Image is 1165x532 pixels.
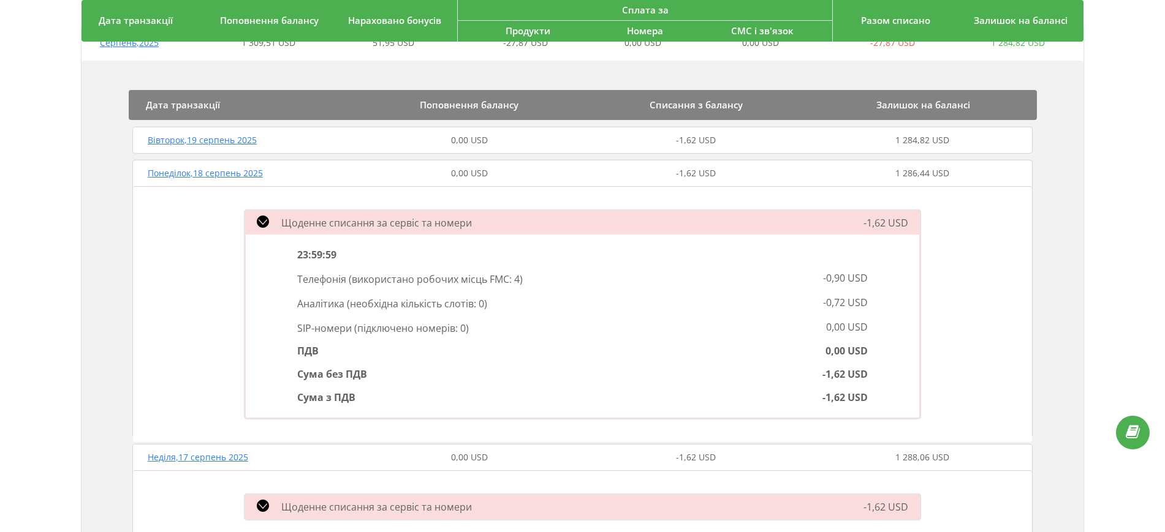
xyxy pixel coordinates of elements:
[146,99,220,111] span: Дата транзакції
[826,320,868,334] span: 0,00 USD
[895,134,949,146] span: 1 284,82 USD
[823,296,868,309] span: -0,72 USD
[676,134,716,146] span: -1,62 USD
[627,24,663,37] span: Номера
[506,24,550,37] span: Продукти
[297,297,347,310] span: Аналітика
[352,272,512,286] span: використано робочих місць FMC:
[281,500,472,514] span: Щоденне списання за сервіс та номери
[676,167,716,179] span: -1,62 USD
[350,297,476,310] span: необхідна кількість слотів:
[861,14,930,26] span: Разом списано
[281,216,472,230] span: Щоденне списання за сервіс та номери
[297,272,349,286] span: Телефонія
[99,14,173,26] span: Дата транзакції
[895,451,949,463] span: 1 288,06 USD
[349,272,352,286] span: (
[863,216,908,230] span: -1,62 USD
[354,321,357,334] span: (
[451,451,488,463] span: 0,00 USD
[676,451,716,463] span: -1,62 USD
[650,99,743,111] span: Списання з балансу
[822,391,868,404] span: -1,62 USD
[974,14,1068,26] span: Залишок на балансі
[863,500,908,514] span: -1,62 USD
[451,167,488,179] span: 0,00 USD
[241,37,295,48] span: 1 309,51 USD
[876,99,970,111] span: Залишок на балансі
[148,134,257,146] span: Вівторок , 19 серпень 2025
[297,344,319,358] span: ПДВ
[895,167,949,179] span: 1 286,44 USD
[622,4,669,16] span: Сплата за
[100,37,159,48] span: Серпень , 2025
[347,297,350,310] span: (
[420,99,518,111] span: Поповнення балансу
[991,37,1045,48] span: 1 284,82 USD
[624,37,661,48] span: 0,00 USD
[297,391,355,404] span: Сума з ПДВ
[460,321,469,334] span: 0 )
[451,134,488,146] span: 0,00 USD
[148,167,263,179] span: Понеділок , 18 серпень 2025
[503,37,548,48] span: -27,87 USD
[742,37,779,48] span: 0,00 USD
[297,367,367,381] span: Сума без ПДВ
[297,248,336,261] span: 23:59:59
[357,321,458,334] span: підключено номерів:
[870,37,915,48] span: -27,87 USD
[348,14,441,26] span: Нараховано бонусів
[373,37,414,48] span: 51,95 USD
[822,367,868,381] span: -1,62 USD
[220,14,319,26] span: Поповнення балансу
[823,271,868,285] span: -0,90 USD
[514,272,523,286] span: 4 )
[297,321,354,334] span: SIP-номери
[731,24,794,37] span: СМС і зв'язок
[825,344,868,358] span: 0,00 USD
[479,297,487,310] span: 0 )
[148,451,248,463] span: Неділя , 17 серпень 2025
